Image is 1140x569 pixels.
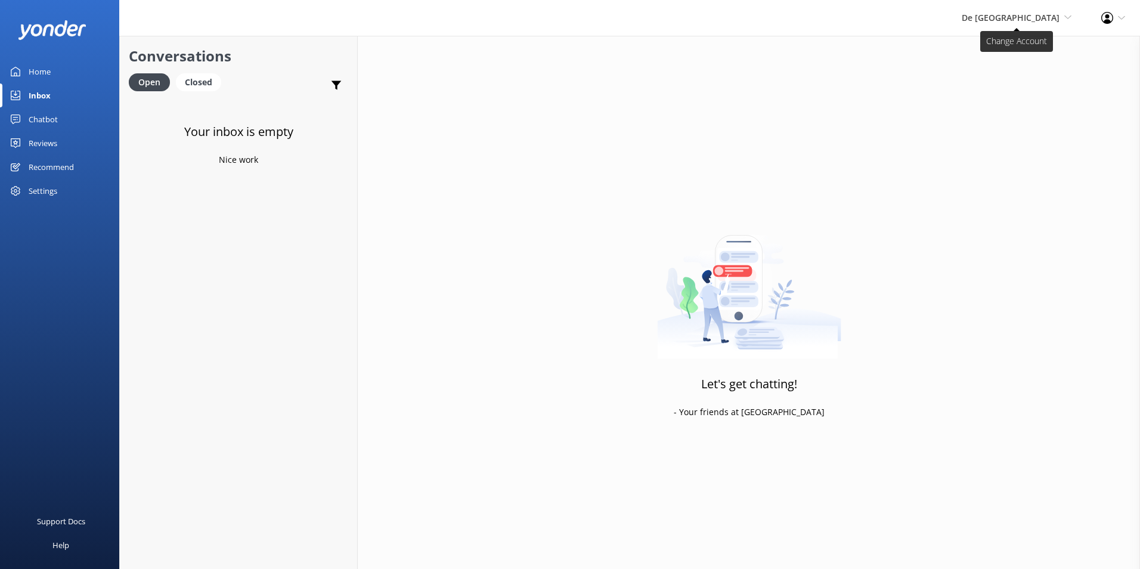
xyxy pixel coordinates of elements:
p: Nice work [219,153,258,166]
div: Home [29,60,51,84]
h3: Let's get chatting! [701,375,797,394]
h2: Conversations [129,45,348,67]
div: Settings [29,179,57,203]
p: - Your friends at [GEOGRAPHIC_DATA] [674,406,825,419]
a: Closed [176,75,227,88]
img: artwork of a man stealing a conversation from at giant smartphone [657,210,841,359]
img: yonder-white-logo.png [18,20,86,40]
div: Open [129,73,170,91]
span: De [GEOGRAPHIC_DATA] [962,12,1060,23]
div: Recommend [29,155,74,179]
div: Reviews [29,131,57,155]
div: Support Docs [37,509,85,533]
div: Help [52,533,69,557]
div: Chatbot [29,107,58,131]
div: Inbox [29,84,51,107]
h3: Your inbox is empty [184,122,293,141]
a: Open [129,75,176,88]
div: Closed [176,73,221,91]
